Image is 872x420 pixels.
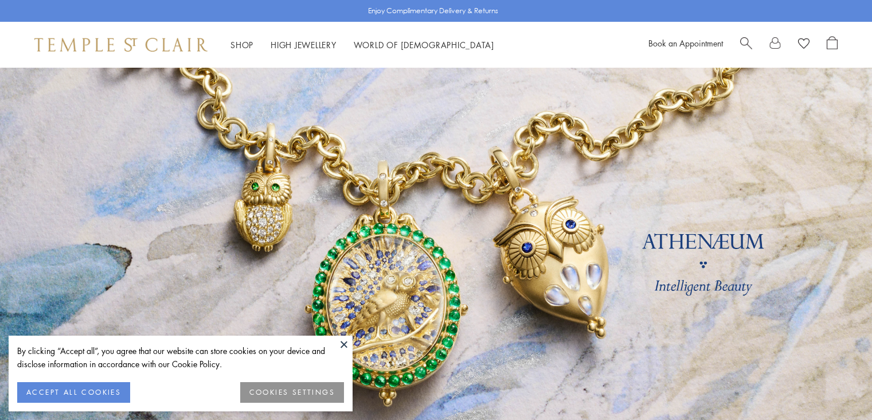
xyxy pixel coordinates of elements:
p: Enjoy Complimentary Delivery & Returns [368,5,498,17]
a: Open Shopping Bag [827,36,838,53]
a: ShopShop [230,39,253,50]
a: World of [DEMOGRAPHIC_DATA]World of [DEMOGRAPHIC_DATA] [354,39,494,50]
div: By clicking “Accept all”, you agree that our website can store cookies on your device and disclos... [17,344,344,371]
iframe: Gorgias live chat messenger [815,366,861,409]
img: Temple St. Clair [34,38,208,52]
a: View Wishlist [798,36,810,53]
a: High JewelleryHigh Jewellery [271,39,337,50]
button: ACCEPT ALL COOKIES [17,382,130,403]
nav: Main navigation [230,38,494,52]
button: COOKIES SETTINGS [240,382,344,403]
a: Search [740,36,752,53]
a: Book an Appointment [648,37,723,49]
